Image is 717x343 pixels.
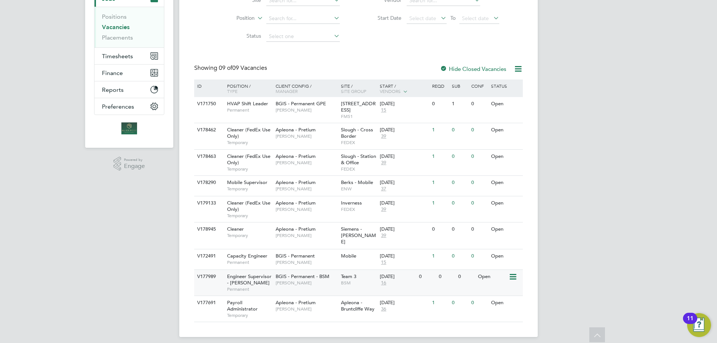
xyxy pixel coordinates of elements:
[380,233,387,239] span: 39
[341,299,375,312] span: Apleona - Bruntcliffe Way
[121,122,137,134] img: aliceroserecruitment-logo-retina.png
[430,249,450,263] div: 1
[476,270,509,284] div: Open
[212,15,255,22] label: Position
[195,296,221,310] div: V177691
[341,140,376,146] span: FEDEX
[687,313,711,337] button: Open Resource Center, 11 new notifications
[380,280,387,286] span: 16
[450,123,469,137] div: 0
[469,97,489,111] div: 0
[94,65,164,81] button: Finance
[94,48,164,64] button: Timesheets
[450,222,469,236] div: 0
[102,24,130,31] a: Vacancies
[417,270,437,284] div: 0
[489,296,522,310] div: Open
[102,53,133,60] span: Timesheets
[276,299,316,306] span: Apleona - Pretium
[341,100,376,113] span: [STREET_ADDRESS]
[409,15,436,22] span: Select date
[448,13,458,23] span: To
[219,64,267,72] span: 09 Vacancies
[195,123,221,137] div: V178462
[102,34,133,41] a: Placements
[195,249,221,263] div: V172491
[341,186,376,192] span: ENW
[276,226,316,232] span: Apleona - Pretium
[380,300,428,306] div: [DATE]
[489,196,522,210] div: Open
[276,160,337,166] span: [PERSON_NAME]
[489,97,522,111] div: Open
[341,206,376,212] span: FEDEX
[341,253,356,259] span: Mobile
[102,103,134,110] span: Preferences
[276,127,316,133] span: Apleona - Pretium
[227,179,267,185] span: Mobile Supervisor
[380,160,387,166] span: 39
[195,176,221,190] div: V178290
[227,286,272,292] span: Permanent
[380,226,428,233] div: [DATE]
[380,200,428,206] div: [DATE]
[114,157,145,171] a: Powered byEngage
[94,122,164,134] a: Go to home page
[440,65,506,72] label: Hide Closed Vacancies
[195,150,221,163] div: V178463
[219,64,232,72] span: 09 of
[276,153,316,159] span: Apleona - Pretium
[276,273,329,280] span: BGIS - Permanent - BSM
[195,222,221,236] div: V178945
[380,259,387,266] span: 15
[469,296,489,310] div: 0
[456,270,476,284] div: 0
[227,213,272,219] span: Temporary
[380,153,428,160] div: [DATE]
[437,270,456,284] div: 0
[227,200,270,212] span: Cleaner (FedEx Use Only)
[450,296,469,310] div: 0
[430,176,450,190] div: 1
[430,296,450,310] div: 1
[276,259,337,265] span: [PERSON_NAME]
[380,274,415,280] div: [DATE]
[227,299,258,312] span: Payroll Administrator
[227,88,238,94] span: Type
[450,150,469,163] div: 0
[276,107,337,113] span: [PERSON_NAME]
[380,180,428,186] div: [DATE]
[218,32,261,39] label: Status
[221,79,274,97] div: Position /
[489,249,522,263] div: Open
[276,206,337,212] span: [PERSON_NAME]
[339,79,378,97] div: Site /
[276,100,326,107] span: BGIS - Permanent GPE
[102,13,127,20] a: Positions
[469,196,489,210] div: 0
[276,186,337,192] span: [PERSON_NAME]
[124,157,145,163] span: Powered by
[380,253,428,259] div: [DATE]
[380,127,428,133] div: [DATE]
[94,7,164,47] div: Jobs
[341,226,376,245] span: Siemens - [PERSON_NAME]
[266,13,340,24] input: Search for...
[430,150,450,163] div: 1
[274,79,339,97] div: Client Config /
[227,127,270,139] span: Cleaner (FedEx Use Only)
[469,176,489,190] div: 0
[380,186,387,192] span: 37
[276,280,337,286] span: [PERSON_NAME]
[489,150,522,163] div: Open
[94,81,164,98] button: Reports
[489,176,522,190] div: Open
[266,31,340,42] input: Select one
[341,113,376,119] span: FMS1
[430,123,450,137] div: 1
[430,196,450,210] div: 1
[276,133,337,139] span: [PERSON_NAME]
[380,306,387,312] span: 36
[276,88,298,94] span: Manager
[195,270,221,284] div: V177989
